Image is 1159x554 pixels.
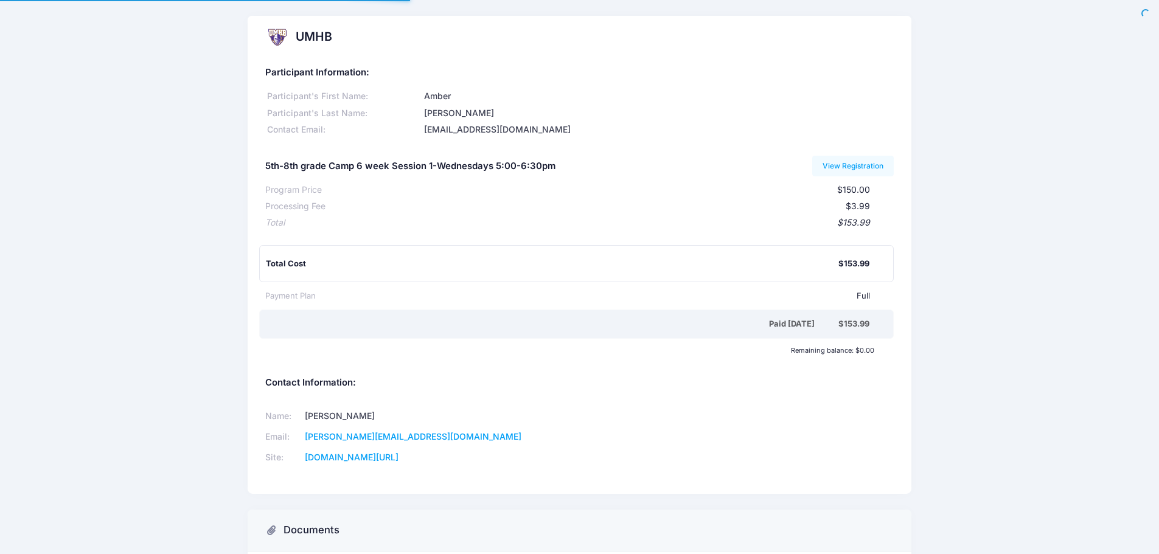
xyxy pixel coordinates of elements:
h5: Contact Information: [265,378,894,389]
td: Site: [265,448,301,468]
div: [PERSON_NAME] [422,107,894,120]
div: $153.99 [838,258,869,270]
div: Total Cost [266,258,838,270]
div: Paid [DATE] [268,318,838,330]
a: [DOMAIN_NAME][URL] [305,452,399,462]
h5: Participant Information: [265,68,894,78]
a: View Registration [812,156,894,176]
div: $153.99 [838,318,869,330]
div: Remaining balance: $0.00 [259,347,880,354]
div: $3.99 [325,200,870,213]
div: Participant's First Name: [265,90,422,103]
td: Name: [265,406,301,427]
div: Processing Fee [265,200,325,213]
div: Participant's Last Name: [265,107,422,120]
div: $153.99 [285,216,870,229]
div: Amber [422,90,894,103]
h3: Documents [284,524,339,536]
a: [PERSON_NAME][EMAIL_ADDRESS][DOMAIN_NAME] [305,431,521,441]
h5: 5th-8th grade Camp 6 week Session 1-Wednesdays 5:00-6:30pm [265,161,555,172]
div: Payment Plan [265,290,316,302]
div: [EMAIL_ADDRESS][DOMAIN_NAME] [422,123,894,136]
td: [PERSON_NAME] [301,406,564,427]
td: Email: [265,427,301,448]
div: Total [265,216,285,229]
div: Contact Email: [265,123,422,136]
span: $150.00 [837,184,870,195]
h2: UMHB [296,30,332,44]
div: Program Price [265,184,322,196]
div: Full [316,290,870,302]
